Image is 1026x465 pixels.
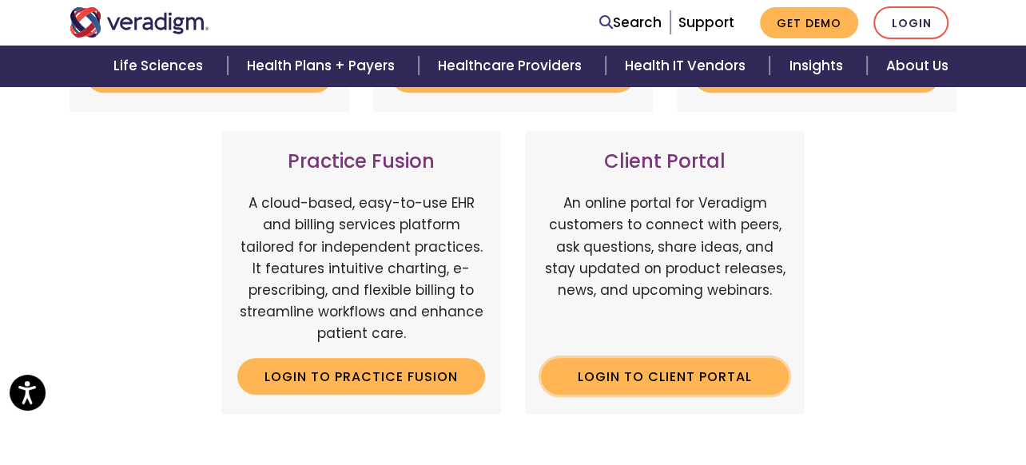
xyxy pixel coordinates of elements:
[769,46,866,86] a: Insights
[94,46,227,86] a: Life Sciences
[873,6,948,39] a: Login
[606,46,769,86] a: Health IT Vendors
[541,150,789,173] h3: Client Portal
[867,46,968,86] a: About Us
[237,193,485,344] p: A cloud-based, easy-to-use EHR and billing services platform tailored for independent practices. ...
[237,150,485,173] h3: Practice Fusion
[678,13,734,32] a: Support
[599,12,662,34] a: Search
[237,358,485,395] a: Login to Practice Fusion
[541,193,789,344] p: An online portal for Veradigm customers to connect with peers, ask questions, share ideas, and st...
[228,46,419,86] a: Health Plans + Payers
[419,46,606,86] a: Healthcare Providers
[760,7,858,38] a: Get Demo
[70,7,209,38] img: Veradigm logo
[541,358,789,395] a: Login to Client Portal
